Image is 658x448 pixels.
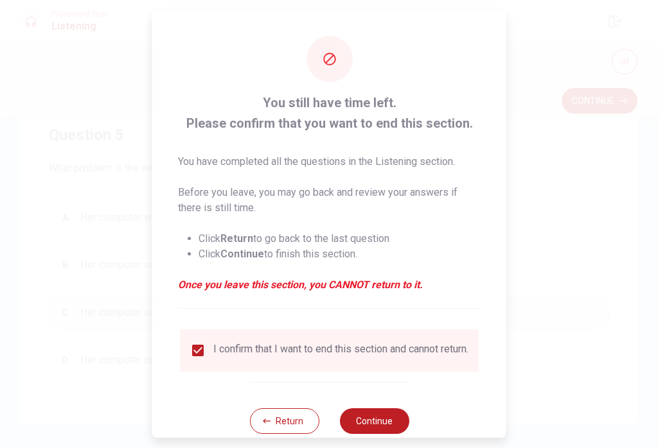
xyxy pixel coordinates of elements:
em: Once you leave this section, you CANNOT return to it. [178,277,481,293]
strong: Return [220,232,253,245]
p: You have completed all the questions in the Listening section. [178,154,481,169]
li: Click to finish this section. [199,246,481,262]
p: Before you leave, you may go back and review your answers if there is still time. [178,185,481,216]
span: You still have time left. Please confirm that you want to end this section. [178,92,481,134]
li: Click to go back to the last question [199,231,481,246]
div: I confirm that I want to end this section and cannot return. [213,343,468,358]
strong: Continue [220,248,264,260]
button: Continue [339,408,409,434]
button: Return [249,408,319,434]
